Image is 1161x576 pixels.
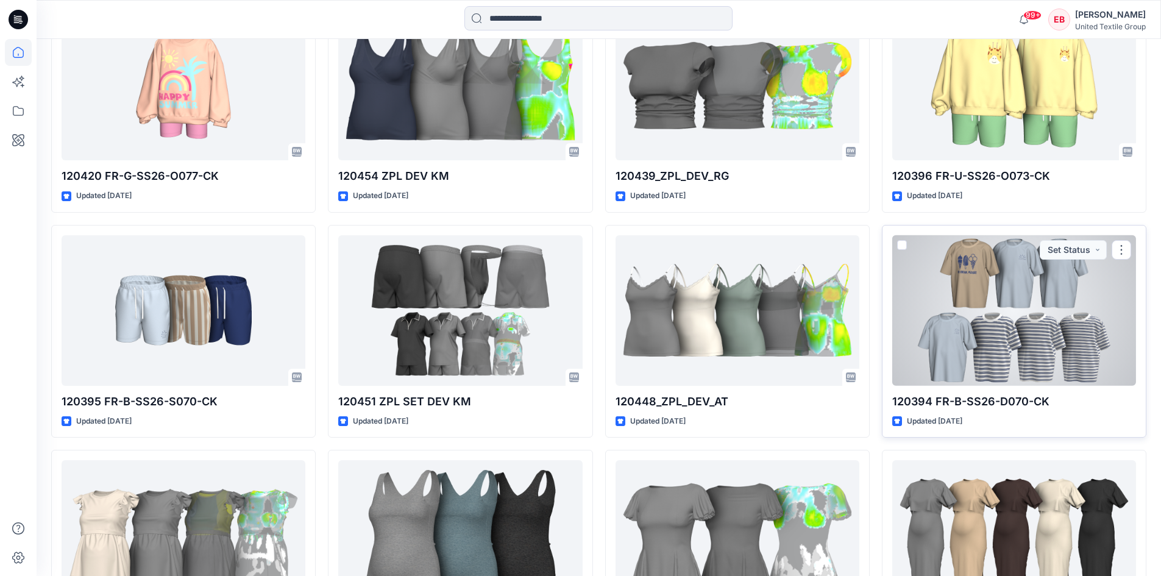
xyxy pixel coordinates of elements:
p: Updated [DATE] [76,190,132,202]
p: 120394 FR-B-SS26-D070-CK [892,393,1136,410]
p: 120439_ZPL_DEV_RG [616,168,859,185]
div: [PERSON_NAME] [1075,7,1146,22]
p: Updated [DATE] [76,415,132,428]
p: 120451 ZPL SET DEV KM [338,393,582,410]
span: 99+ [1023,10,1042,20]
p: Updated [DATE] [907,190,962,202]
p: 120420 FR-G-SS26-O077-CK [62,168,305,185]
a: 120448_ZPL_DEV_AT [616,235,859,386]
p: 120396 FR-U-SS26-O073-CK [892,168,1136,185]
a: 120396 FR-U-SS26-O073-CK [892,10,1136,161]
p: Updated [DATE] [630,190,686,202]
p: Updated [DATE] [353,415,408,428]
p: 120395 FR-B-SS26-S070-CK [62,393,305,410]
a: 120395 FR-B-SS26-S070-CK [62,235,305,386]
a: 120394 FR-B-SS26-D070-CK [892,235,1136,386]
p: Updated [DATE] [353,190,408,202]
a: 120451 ZPL SET DEV KM [338,235,582,386]
a: 120454 ZPL DEV KM [338,10,582,161]
a: 120420 FR-G-SS26-O077-CK [62,10,305,161]
p: 120448_ZPL_DEV_AT [616,393,859,410]
p: Updated [DATE] [630,415,686,428]
p: 120454 ZPL DEV KM [338,168,582,185]
p: Updated [DATE] [907,415,962,428]
div: United Textile Group [1075,22,1146,31]
div: EB [1048,9,1070,30]
a: 120439_ZPL_DEV_RG [616,10,859,161]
